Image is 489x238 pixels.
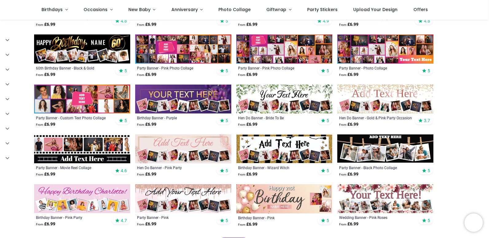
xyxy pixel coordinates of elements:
strong: £ 6.99 [238,121,257,128]
span: Photo Collage [218,6,251,13]
img: Personalised Hen Do Banner - Bride To Be - 9 Photo Upload [236,85,332,113]
strong: £ 6.99 [238,22,257,28]
a: Hen Do Banner - Bride To Be [238,115,312,120]
img: Personalised Happy Birthday Banner - Purple - 9 Photo Upload [135,85,231,113]
strong: £ 6.99 [339,121,358,128]
span: From [238,123,245,126]
a: 60th Birthday Banner - Black & Gold [36,65,110,70]
a: Wedding Banner - Pink Roses [339,215,413,220]
strong: £ 6.99 [137,121,156,128]
img: Personalised Party Banner - Pink Photo Collage - Add Text & 30 Photo Upload [135,34,231,63]
strong: £ 6.99 [36,22,55,28]
strong: £ 6.99 [238,221,257,228]
img: Hen Do Banner - Pink Party - Custom Text & 9 Photo Upload [135,134,231,163]
img: Personalised Party Banner - Pink - Custom Text & 9 Photo Upload [135,184,231,213]
a: Party Banner - Movie Reel Collage [36,165,110,170]
span: 5 [225,218,228,223]
a: Party Banner - Pink Photo Collage [238,65,312,70]
a: Hen Do Banner - Gold & Pink Party Occasion [339,115,413,120]
strong: £ 6.99 [36,221,55,227]
a: Birthday Banner - Pink [238,215,312,220]
span: 5 [327,218,329,223]
strong: £ 6.99 [36,121,55,128]
a: Party Banner - Pink [137,215,211,220]
a: Birthday Banner - Purple [137,115,211,120]
span: 4.9 [323,18,329,24]
strong: £ 6.99 [36,72,55,78]
span: Anniversary [171,6,198,13]
a: Party Banner - Custom Text Photo Collage [36,115,110,120]
span: Giftwrap [266,6,286,13]
span: Party Stickers [307,6,338,13]
strong: £ 6.99 [339,22,358,28]
strong: £ 6.99 [339,72,358,78]
a: Party Banner - Black Photo Collage [339,165,413,170]
strong: £ 6.99 [36,171,55,177]
img: Personalised Party Banner - Custom Text Photo Collage - 12 Photo Upload [34,85,130,113]
span: 5 [327,168,329,173]
iframe: Brevo live chat [464,213,483,232]
strong: £ 6.99 [238,171,257,177]
span: From [238,223,245,226]
a: Party Banner - Pink Photo Collage [137,65,211,70]
span: From [339,123,346,126]
span: From [137,23,144,26]
img: Personalised Party Banner - Photo Collage - 23 Photo Upload [337,34,433,63]
img: Personalised Happy Birthday Banner - Pink - Custom Age, Name & 3 Photo Upload [236,184,332,213]
a: Birthday Banner - Pink Party [36,215,110,220]
span: 5 [428,218,430,223]
span: 3.7 [424,118,430,123]
span: From [137,73,144,77]
span: From [238,23,245,26]
img: Personalised Party Banner - Movie Reel Collage - 6 Photo Upload [34,134,130,163]
span: From [36,223,43,226]
span: From [238,73,245,77]
span: From [36,23,43,26]
span: From [339,223,346,226]
strong: £ 6.99 [137,72,156,78]
span: 5 [225,118,228,123]
strong: £ 6.99 [339,221,358,227]
span: 4.8 [424,18,430,24]
span: 4.7 [121,218,127,223]
img: Personalised Happy Birthday Banner - Wizard Witch - 9 Photo Upload [236,134,332,164]
span: From [339,23,346,26]
span: Occasions [84,6,108,13]
span: 5 [428,168,430,173]
img: Personalised Party Banner - Pink Photo Collage - Custom Text & 25 Photo Upload [236,34,332,63]
a: Birthday Banner - Wizard Witch [238,165,312,170]
strong: £ 6.99 [238,72,257,78]
a: Hen Do Banner - Pink Party [137,165,211,170]
span: Birthdays [41,6,63,13]
span: New Baby [128,6,151,13]
span: 5 [428,68,430,73]
span: Upload Your Design [353,6,397,13]
img: Personalised Hen Do Banner - Gold & Pink Party Occasion - 9 Photo Upload [337,85,433,113]
strong: £ 6.99 [137,171,156,177]
img: Personalised Wedding Banner - Pink Roses - Custom Text & 9 Photo Upload [337,184,433,213]
span: From [137,123,144,126]
img: Personalised Party Banner - Black Photo Collage - 6 Photo Upload [337,134,433,163]
span: 5 [327,118,329,123]
img: Personalised Happy Birthday Banner - Pink Party - 9 Photo Upload [34,184,130,213]
span: From [36,73,43,77]
span: From [238,173,245,176]
a: Party Banner - Photo Collage [339,65,413,70]
span: 4.8 [121,18,127,24]
span: 5 [327,68,329,73]
span: 5 [225,168,228,173]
